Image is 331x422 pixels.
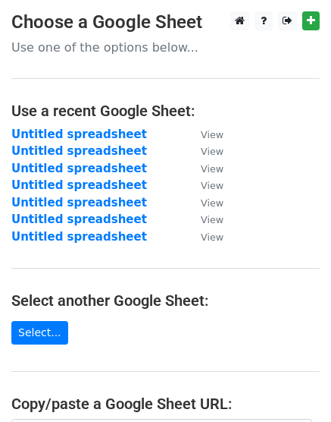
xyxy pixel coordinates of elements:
a: Untitled spreadsheet [11,230,147,244]
small: View [201,163,223,175]
small: View [201,214,223,225]
a: View [186,230,223,244]
a: Untitled spreadsheet [11,144,147,158]
p: Use one of the options below... [11,39,320,55]
a: Untitled spreadsheet [11,162,147,175]
a: Untitled spreadsheet [11,196,147,209]
small: View [201,129,223,140]
h4: Use a recent Google Sheet: [11,102,320,120]
h4: Copy/paste a Google Sheet URL: [11,395,320,413]
a: View [186,213,223,226]
a: Untitled spreadsheet [11,213,147,226]
h3: Choose a Google Sheet [11,11,320,33]
a: Untitled spreadsheet [11,128,147,141]
a: View [186,178,223,192]
small: View [201,180,223,191]
a: View [186,144,223,158]
h4: Select another Google Sheet: [11,291,320,310]
small: View [201,146,223,157]
a: View [186,128,223,141]
a: Select... [11,321,68,345]
a: View [186,196,223,209]
small: View [201,197,223,209]
small: View [201,231,223,243]
a: Untitled spreadsheet [11,178,147,192]
a: View [186,162,223,175]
